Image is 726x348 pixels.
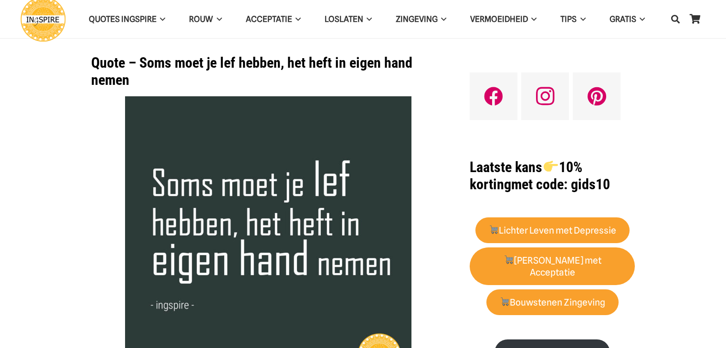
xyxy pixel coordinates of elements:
[470,159,582,193] strong: Laatste kans 10% korting
[577,7,585,31] span: TIPS Menu
[470,159,635,193] h1: met code: gids10
[177,7,233,31] a: ROUWROUW Menu
[246,14,292,24] span: Acceptatie
[458,7,548,31] a: VERMOEIDHEIDVERMOEIDHEID Menu
[234,7,313,31] a: AcceptatieAcceptatie Menu
[89,14,157,24] span: QUOTES INGSPIRE
[91,54,446,89] h1: Quote – Soms moet je lef hebben, het heft in eigen hand nemen
[560,14,577,24] span: TIPS
[598,7,657,31] a: GRATISGRATIS Menu
[475,217,630,244] a: 🛒Lichter Leven met Depressie
[544,159,558,174] img: 👉
[486,289,619,316] a: 🛒Bouwstenen Zingeving
[384,7,458,31] a: ZingevingZingeving Menu
[77,7,177,31] a: QUOTES INGSPIREQUOTES INGSPIRE Menu
[189,14,213,24] span: ROUW
[489,225,617,236] strong: Lichter Leven met Depressie
[528,7,537,31] span: VERMOEIDHEID Menu
[470,72,517,120] a: Facebook
[470,247,635,286] a: 🛒[PERSON_NAME] met Acceptatie
[610,14,636,24] span: GRATIS
[470,14,528,24] span: VERMOEIDHEID
[636,7,645,31] span: GRATIS Menu
[325,14,363,24] span: Loslaten
[548,7,597,31] a: TIPSTIPS Menu
[500,297,509,306] img: 🛒
[213,7,221,31] span: ROUW Menu
[313,7,384,31] a: LoslatenLoslaten Menu
[504,255,513,264] img: 🛒
[573,72,621,120] a: Pinterest
[157,7,165,31] span: QUOTES INGSPIRE Menu
[500,297,606,308] strong: Bouwstenen Zingeving
[521,72,569,120] a: Instagram
[292,7,301,31] span: Acceptatie Menu
[363,7,372,31] span: Loslaten Menu
[489,225,498,234] img: 🛒
[438,7,446,31] span: Zingeving Menu
[396,14,438,24] span: Zingeving
[666,7,685,31] a: Zoeken
[504,255,601,278] strong: [PERSON_NAME] met Acceptatie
